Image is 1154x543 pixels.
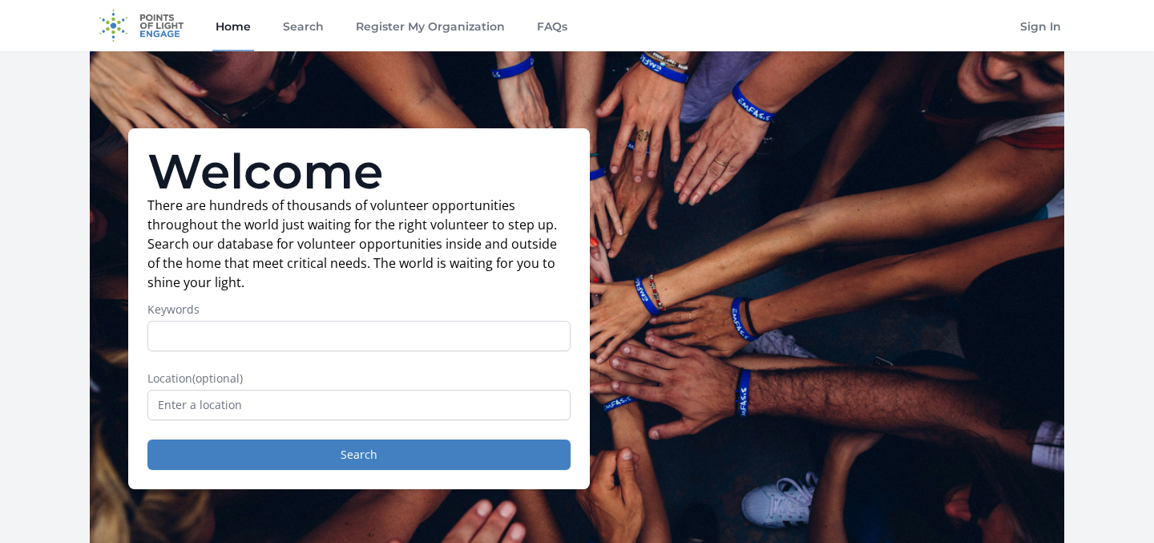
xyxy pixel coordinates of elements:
[147,302,571,318] label: Keywords
[147,440,571,470] button: Search
[192,371,243,386] span: (optional)
[147,371,571,387] label: Location
[147,390,571,420] input: Enter a location
[147,148,571,196] h1: Welcome
[147,196,571,292] p: There are hundreds of thousands of volunteer opportunities throughout the world just waiting for ...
